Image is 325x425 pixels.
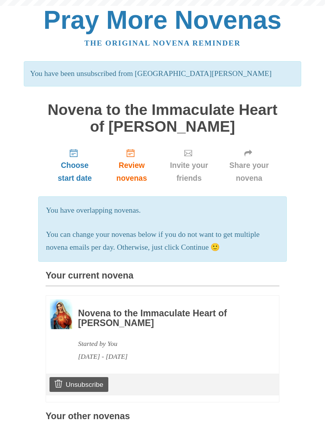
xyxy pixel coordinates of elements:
h3: Novena to the Immaculate Heart of [PERSON_NAME] [78,309,258,328]
a: Invite your friends [159,143,219,189]
p: You have been unsubscribed from [GEOGRAPHIC_DATA][PERSON_NAME] [24,61,301,86]
div: [DATE] - [DATE] [78,350,258,363]
a: Pray More Novenas [44,5,282,34]
a: Unsubscribe [49,377,108,392]
span: Invite your friends [167,159,211,185]
div: Started by You [78,337,258,350]
a: Share your novena [219,143,279,189]
h1: Novena to the Immaculate Heart of [PERSON_NAME] [46,102,279,135]
span: Choose start date [53,159,96,185]
p: You have overlapping novenas. [46,204,279,217]
span: Review novenas [112,159,152,185]
h3: Your current novena [46,271,279,286]
p: You can change your novenas below if you do not want to get multiple novena emails per day. Other... [46,228,279,254]
a: Choose start date [46,143,104,189]
a: Review novenas [104,143,159,189]
span: Share your novena [226,159,272,185]
img: Novena image [50,299,72,329]
a: The original novena reminder [85,39,241,47]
